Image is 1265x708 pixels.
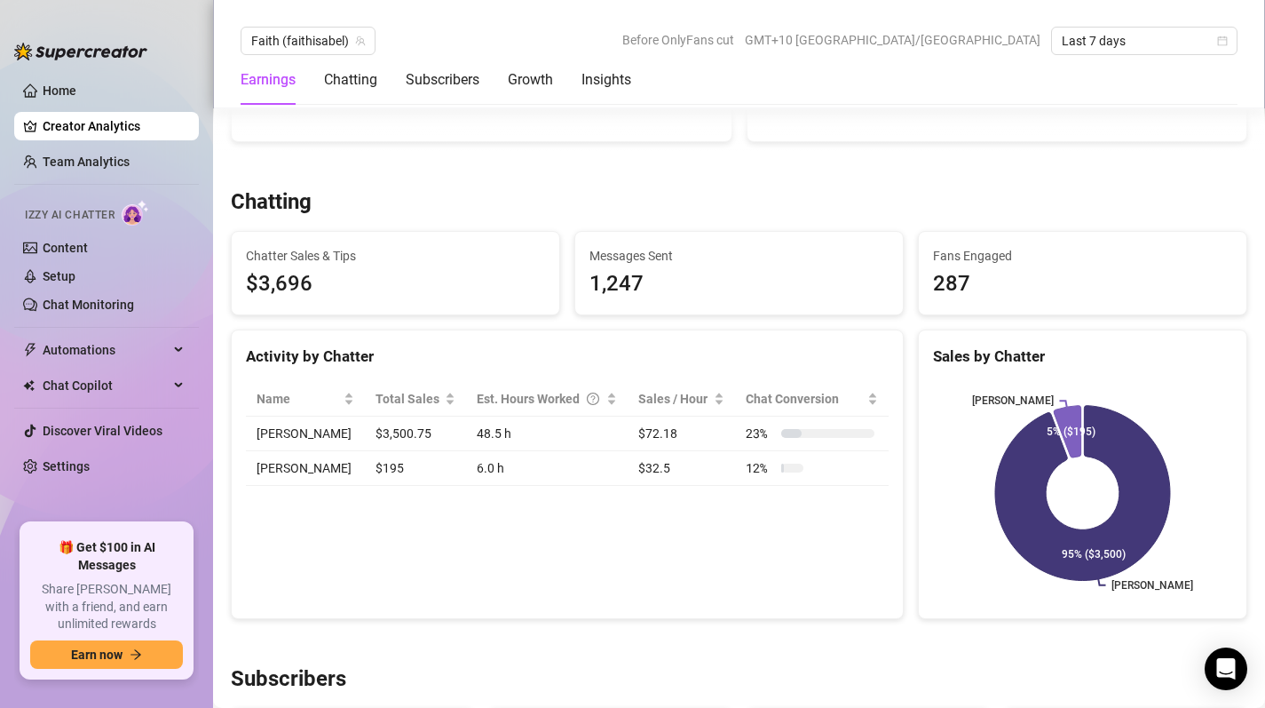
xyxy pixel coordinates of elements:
span: GMT+10 [GEOGRAPHIC_DATA]/[GEOGRAPHIC_DATA] [745,27,1040,53]
td: $3,500.75 [365,417,467,451]
span: 🎁 Get $100 in AI Messages [30,539,183,574]
span: team [355,36,366,46]
span: Chat Copilot [43,371,169,400]
span: Chatter Sales & Tips [246,246,545,266]
div: Growth [508,69,553,91]
a: Creator Analytics [43,112,185,140]
th: Total Sales [365,382,467,417]
span: Share [PERSON_NAME] with a friend, and earn unlimited rewards [30,581,183,633]
text: [PERSON_NAME] [1111,579,1193,592]
th: Sales / Hour [628,382,735,417]
span: $3,696 [246,267,545,301]
a: Discover Viral Videos [43,424,162,438]
span: Name [257,389,340,409]
td: $72.18 [628,417,735,451]
td: [PERSON_NAME] [246,451,365,486]
div: Earnings [241,69,296,91]
img: AI Chatter [122,200,149,226]
span: Total Sales [376,389,442,409]
div: Insights [581,69,631,91]
div: Chatting [324,69,377,91]
a: Setup [43,269,75,283]
th: Chat Conversion [735,382,889,417]
text: [PERSON_NAME] [972,394,1054,407]
h3: Subscribers [231,665,346,694]
span: Izzy AI Chatter [25,207,115,224]
div: Activity by Chatter [246,345,889,369]
button: Earn nowarrow-right [30,640,183,669]
span: calendar [1217,36,1228,46]
td: 6.0 h [466,451,628,486]
span: Faith (faithisabel) [251,28,365,54]
a: Home [43,84,76,98]
div: Subscribers [406,69,479,91]
span: Last 7 days [1062,28,1227,54]
a: Team Analytics [43,155,130,169]
span: Sales / Hour [638,389,710,409]
span: thunderbolt [23,343,37,357]
span: 12 % [746,458,774,478]
td: $195 [365,451,467,486]
td: [PERSON_NAME] [246,417,365,451]
td: $32.5 [628,451,735,486]
div: 1,247 [589,267,889,301]
img: logo-BBDzfeDw.svg [14,43,147,60]
span: question-circle [587,389,599,409]
span: Chat Conversion [746,389,864,409]
div: Open Intercom Messenger [1205,648,1247,690]
span: Fans Engaged [933,246,1232,266]
span: Automations [43,336,169,364]
a: Settings [43,459,90,473]
a: Chat Monitoring [43,298,134,312]
span: Messages Sent [589,246,889,266]
a: Content [43,241,88,255]
span: Earn now [71,648,123,662]
div: Est. Hours Worked [477,389,603,409]
img: Chat Copilot [23,379,35,392]
td: 48.5 h [466,417,628,451]
span: arrow-right [130,648,142,661]
th: Name [246,382,365,417]
span: Before OnlyFans cut [622,27,734,53]
span: 23 % [746,424,774,443]
div: 287 [933,267,1232,301]
h3: Chatting [231,188,312,217]
div: Sales by Chatter [933,345,1232,369]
